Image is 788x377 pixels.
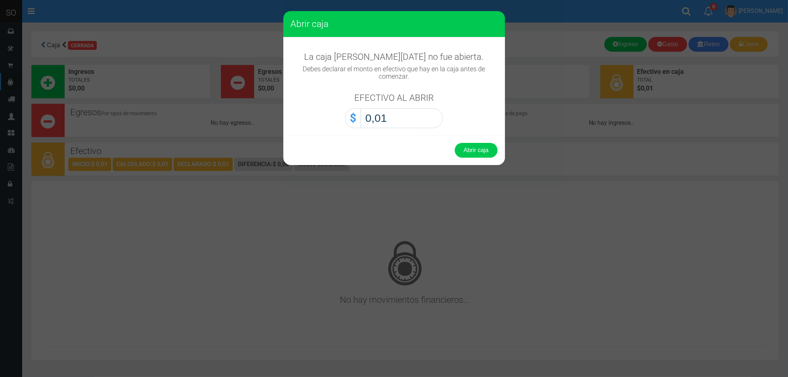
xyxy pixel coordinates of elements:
strong: $ [350,112,356,124]
h3: Abrir caja [291,18,498,30]
h3: EFECTIVO AL ABRIR [354,93,434,103]
h4: Debes declarar el monto en efectivo que hay en la caja antes de comenzar. [291,65,498,80]
button: Abrir caja [455,143,498,158]
h3: La caja [PERSON_NAME][DATE] no fue abierta. [291,52,498,62]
